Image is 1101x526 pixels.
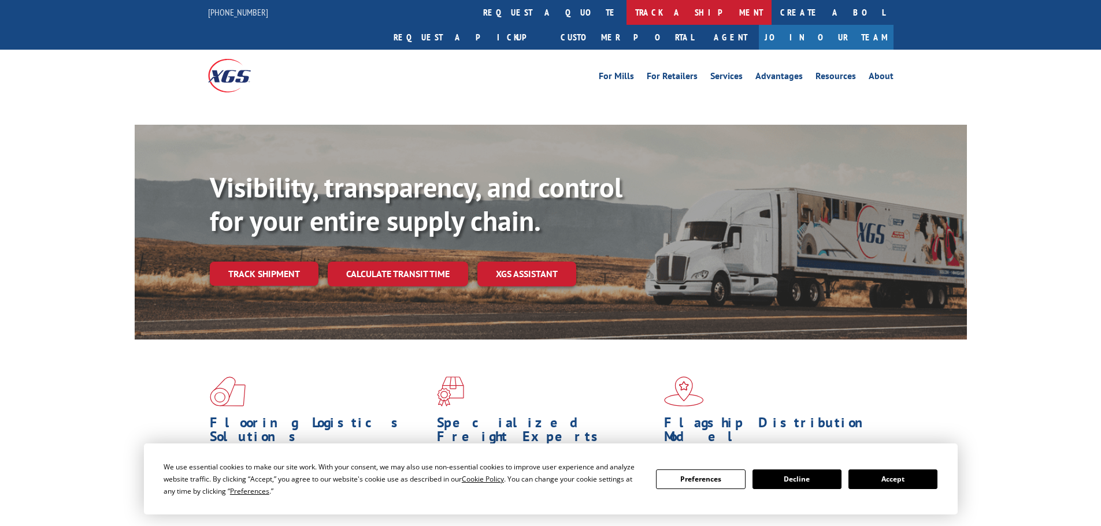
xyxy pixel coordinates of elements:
[815,72,856,84] a: Resources
[755,72,803,84] a: Advantages
[208,6,268,18] a: [PHONE_NUMBER]
[462,474,504,484] span: Cookie Policy
[752,469,841,489] button: Decline
[144,443,958,514] div: Cookie Consent Prompt
[164,461,642,497] div: We use essential cookies to make our site work. With your consent, we may also use non-essential ...
[759,25,894,50] a: Join Our Team
[647,72,698,84] a: For Retailers
[869,72,894,84] a: About
[210,169,622,238] b: Visibility, transparency, and control for your entire supply chain.
[848,469,937,489] button: Accept
[437,376,464,406] img: xgs-icon-focused-on-flooring-red
[552,25,702,50] a: Customer Portal
[656,469,745,489] button: Preferences
[437,416,655,449] h1: Specialized Freight Experts
[664,416,883,449] h1: Flagship Distribution Model
[210,416,428,449] h1: Flooring Logistics Solutions
[210,376,246,406] img: xgs-icon-total-supply-chain-intelligence-red
[664,376,704,406] img: xgs-icon-flagship-distribution-model-red
[599,72,634,84] a: For Mills
[702,25,759,50] a: Agent
[710,72,743,84] a: Services
[328,262,468,286] a: Calculate transit time
[385,25,552,50] a: Request a pickup
[210,262,318,286] a: Track shipment
[230,486,269,496] span: Preferences
[477,262,576,286] a: XGS ASSISTANT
